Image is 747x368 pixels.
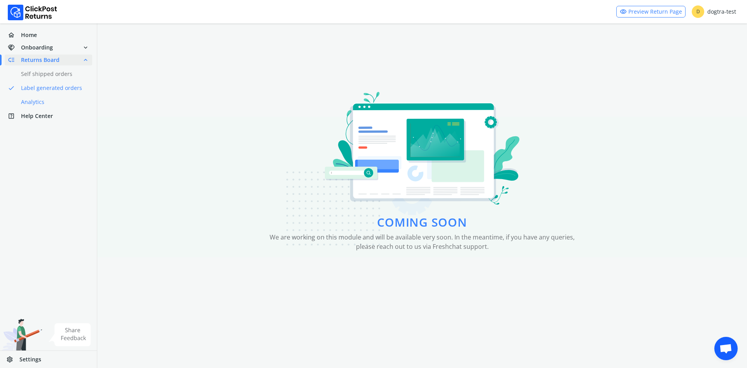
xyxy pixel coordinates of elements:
[21,56,60,64] span: Returns Board
[8,30,21,40] span: home
[377,215,467,229] p: coming soon
[19,356,41,363] span: Settings
[82,42,89,53] span: expand_more
[8,5,57,20] img: Logo
[82,55,89,65] span: expand_less
[5,97,102,107] a: Analytics
[8,111,21,121] span: help_center
[5,111,92,121] a: help_centerHelp Center
[263,232,582,251] p: We are working on this module and will be available very soon. In the meantime, if you have any q...
[8,42,21,53] span: handshake
[5,83,102,93] a: doneLabel generated orders
[692,5,736,18] div: dogtra-test
[325,92,519,215] img: coming_soon
[6,354,19,365] span: settings
[21,31,37,39] span: Home
[49,323,91,346] img: share feedback
[8,83,15,93] span: done
[616,6,686,18] a: visibilityPreview Return Page
[620,6,627,17] span: visibility
[714,337,738,360] a: Open chat
[21,44,53,51] span: Onboarding
[692,5,704,18] span: D
[21,112,53,120] span: Help Center
[5,69,102,79] a: Self shipped orders
[8,55,21,65] span: low_priority
[5,30,92,40] a: homeHome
